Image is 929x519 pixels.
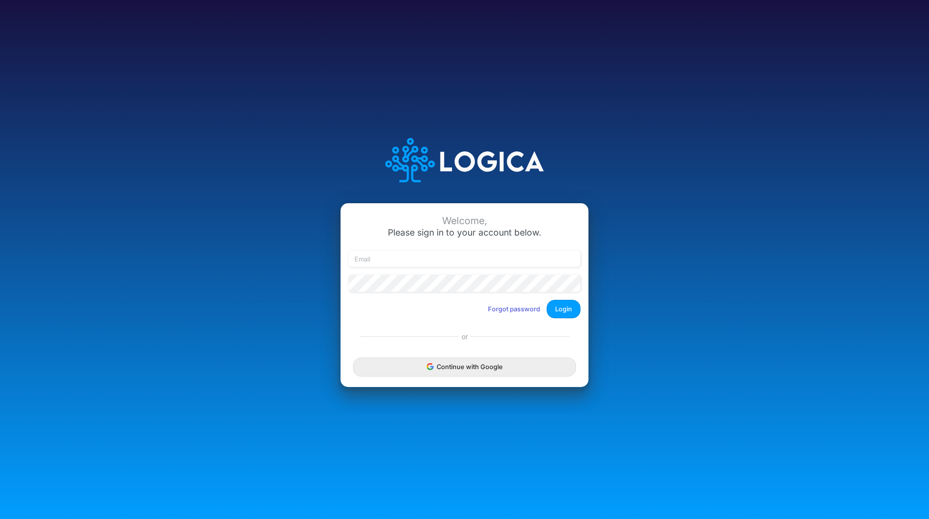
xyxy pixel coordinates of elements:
[348,215,581,227] div: Welcome,
[353,358,576,376] button: Continue with Google
[348,251,581,267] input: Email
[388,227,541,238] span: Please sign in to your account below.
[547,300,581,318] button: Login
[481,301,547,317] button: Forgot password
